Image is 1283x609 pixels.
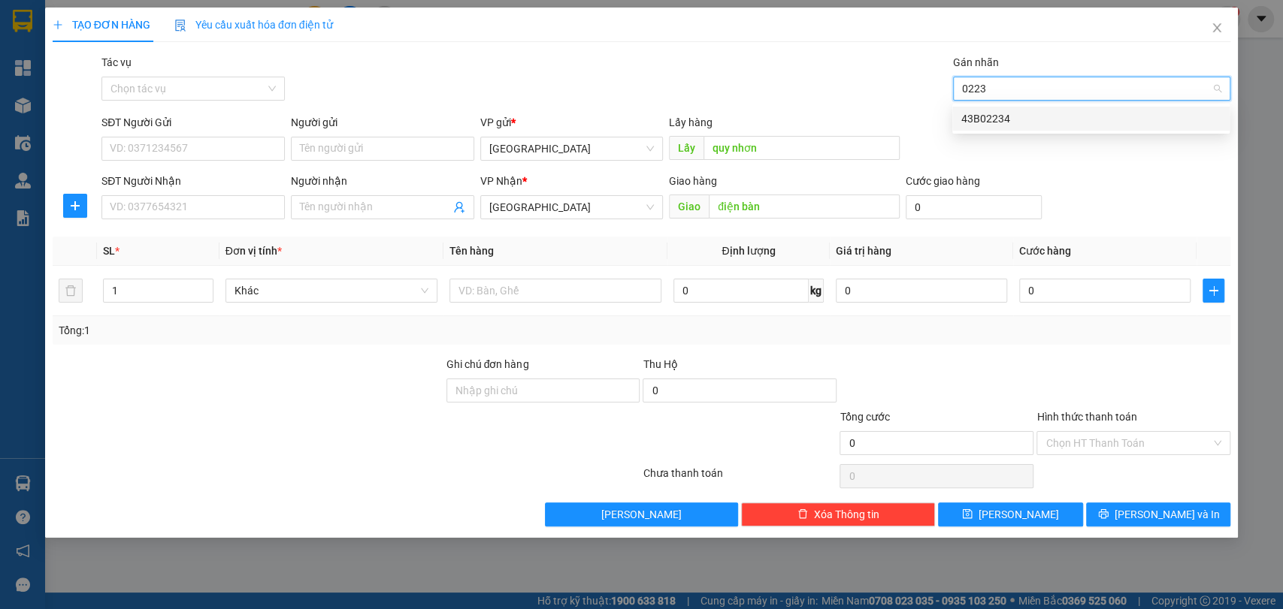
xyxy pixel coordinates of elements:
[704,136,900,160] input: Dọc đường
[446,358,529,370] label: Ghi chú đơn hàng
[5,100,38,111] strong: Địa chỉ:
[669,116,713,128] span: Lấy hàng
[709,194,900,219] input: Dọc đường
[669,136,704,160] span: Lấy
[741,502,935,526] button: deleteXóa Thông tin
[545,502,739,526] button: [PERSON_NAME]
[1098,508,1109,520] span: printer
[449,279,661,303] input: VD: Bàn, Ghế
[235,279,428,302] span: Khác
[64,200,86,212] span: plus
[1115,506,1220,523] span: [PERSON_NAME] và In
[669,194,709,219] span: Giao
[962,80,988,98] input: Gán nhãn
[1196,8,1238,50] button: Close
[489,137,655,160] span: Bình Định
[48,24,177,38] strong: VẬN TẢI Ô TÔ KIM LIÊN
[809,279,824,303] span: kg
[669,175,717,187] span: Giao hàng
[101,114,285,131] div: SĐT Người Gửi
[70,8,156,22] strong: CÔNG TY TNHH
[489,196,655,219] span: Đà Nẵng
[814,506,879,523] span: Xóa Thông tin
[101,56,132,68] label: Tác vụ
[59,279,83,303] button: delete
[906,175,980,187] label: Cước giao hàng
[5,58,38,69] strong: Địa chỉ:
[1203,285,1224,297] span: plus
[449,245,494,257] span: Tên hàng
[174,19,333,31] span: Yêu cầu xuất hóa đơn điện tử
[601,506,682,523] span: [PERSON_NAME]
[480,175,522,187] span: VP Nhận
[63,194,87,218] button: plus
[291,173,474,189] div: Người nhận
[642,465,839,491] div: Chưa thanh toán
[103,245,115,257] span: SL
[906,195,1042,219] input: Cước giao hàng
[1036,411,1136,423] label: Hình thức thanh toán
[1019,245,1071,257] span: Cước hàng
[1086,502,1230,526] button: printer[PERSON_NAME] và In
[480,114,664,131] div: VP gửi
[952,107,1230,131] div: 43B02234
[953,56,999,68] label: Gán nhãn
[53,19,150,31] span: TẠO ĐƠN HÀNG
[174,20,186,32] img: icon
[961,110,1221,127] div: 43B02234
[1203,279,1224,303] button: plus
[836,279,1007,303] input: 0
[291,114,474,131] div: Người gửi
[722,245,775,257] span: Định lượng
[446,378,640,402] input: Ghi chú đơn hàng
[797,508,808,520] span: delete
[59,322,496,339] div: Tổng: 1
[5,86,216,98] strong: Văn phòng đại diện – CN [GEOGRAPHIC_DATA]
[53,20,63,30] span: plus
[1211,22,1223,34] span: close
[225,245,282,257] span: Đơn vị tính
[101,173,285,189] div: SĐT Người Nhận
[453,201,465,213] span: user-add
[5,100,207,122] span: [STREET_ADDRESS][PERSON_NAME] An Khê, [GEOGRAPHIC_DATA]
[643,358,677,370] span: Thu Hộ
[5,58,205,80] span: [GEOGRAPHIC_DATA], P. [GEOGRAPHIC_DATA], [GEOGRAPHIC_DATA]
[840,411,889,423] span: Tổng cước
[979,506,1059,523] span: [PERSON_NAME]
[938,502,1082,526] button: save[PERSON_NAME]
[836,245,891,257] span: Giá trị hàng
[962,508,973,520] span: save
[5,44,71,56] strong: Trụ sở Công ty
